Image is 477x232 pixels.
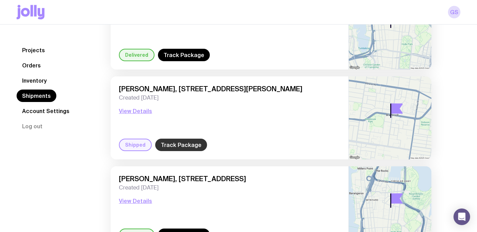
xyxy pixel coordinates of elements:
a: Account Settings [17,105,75,117]
a: Inventory [17,74,52,87]
button: View Details [119,197,152,205]
button: Log out [17,120,48,132]
a: Projects [17,44,50,56]
span: Created [DATE] [119,94,340,101]
a: Track Package [155,139,207,151]
span: Created [DATE] [119,184,340,191]
a: Shipments [17,90,56,102]
span: [PERSON_NAME], [STREET_ADDRESS] [119,175,340,183]
span: [PERSON_NAME], [STREET_ADDRESS][PERSON_NAME] [119,85,340,93]
button: View Details [119,107,152,115]
img: staticmap [349,76,431,159]
div: Shipped [119,139,152,151]
div: Open Intercom Messenger [453,208,470,225]
a: Track Package [158,49,210,61]
a: GS [448,6,460,18]
a: Orders [17,59,46,72]
div: Delivered [119,49,155,61]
